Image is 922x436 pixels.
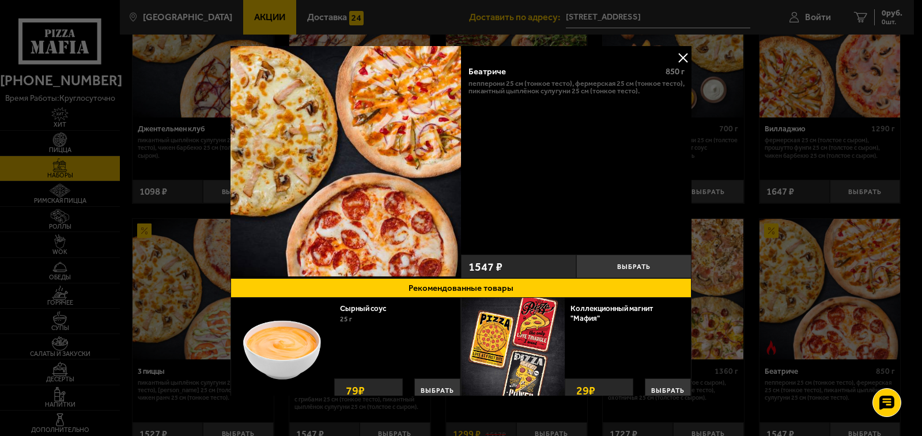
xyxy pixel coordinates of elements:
[468,66,657,77] div: Беатриче
[231,46,461,278] a: Беатриче
[340,315,352,323] span: 25 г
[666,66,685,77] span: 850 г
[414,378,460,403] button: Выбрать
[231,278,691,298] button: Рекомендованные товары
[645,378,691,403] button: Выбрать
[576,255,691,278] button: Выбрать
[468,79,685,95] p: Пепперони 25 см (тонкое тесто), Фермерская 25 см (тонкое тесто), Пикантный цыплёнок сулугуни 25 с...
[340,304,396,313] a: Сырный соус
[573,379,598,402] strong: 29 ₽
[343,379,368,402] strong: 79 ₽
[231,46,461,276] img: Беатриче
[570,304,653,323] a: Коллекционный магнит "Мафия"
[468,261,502,272] span: 1547 ₽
